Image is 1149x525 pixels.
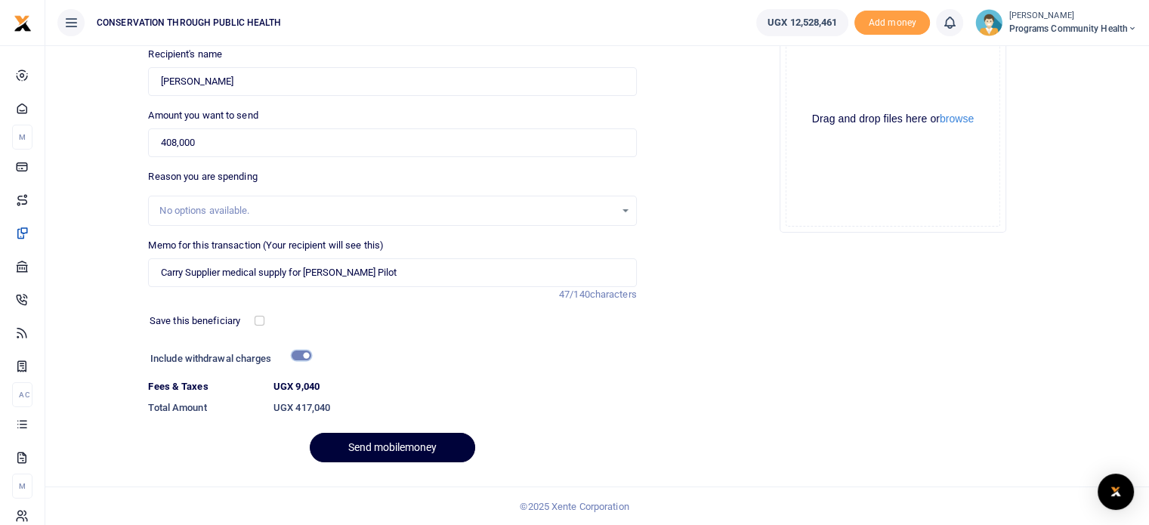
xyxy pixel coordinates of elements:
[148,128,636,157] input: UGX
[975,9,1002,36] img: profile-user
[148,258,636,287] input: Enter extra information
[148,67,636,96] input: Loading name...
[150,313,240,329] label: Save this beneficiary
[975,9,1137,36] a: profile-user [PERSON_NAME] Programs Community Health
[1008,10,1137,23] small: [PERSON_NAME]
[148,47,222,62] label: Recipient's name
[559,289,590,300] span: 47/140
[12,382,32,407] li: Ac
[756,9,848,36] a: UGX 12,528,461
[148,108,258,123] label: Amount you want to send
[590,289,637,300] span: characters
[940,113,974,124] button: browse
[148,402,261,414] h6: Total Amount
[854,11,930,36] span: Add money
[91,16,287,29] span: CONSERVATION THROUGH PUBLIC HEALTH
[786,112,999,126] div: Drag and drop files here or
[310,433,475,462] button: Send mobilemoney
[750,9,854,36] li: Wallet ballance
[148,238,384,253] label: Memo for this transaction (Your recipient will see this)
[685,508,701,524] button: Close
[768,15,837,30] span: UGX 12,528,461
[1008,22,1137,36] span: Programs Community Health
[142,379,267,394] dt: Fees & Taxes
[12,474,32,499] li: M
[854,11,930,36] li: Toup your wallet
[780,6,1006,233] div: File Uploader
[273,379,320,394] label: UGX 9,040
[150,353,304,365] h6: Include withdrawal charges
[148,169,257,184] label: Reason you are spending
[159,203,614,218] div: No options available.
[1098,474,1134,510] div: Open Intercom Messenger
[14,14,32,32] img: logo-small
[14,17,32,28] a: logo-small logo-large logo-large
[273,402,637,414] h6: UGX 417,040
[854,16,930,27] a: Add money
[12,125,32,150] li: M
